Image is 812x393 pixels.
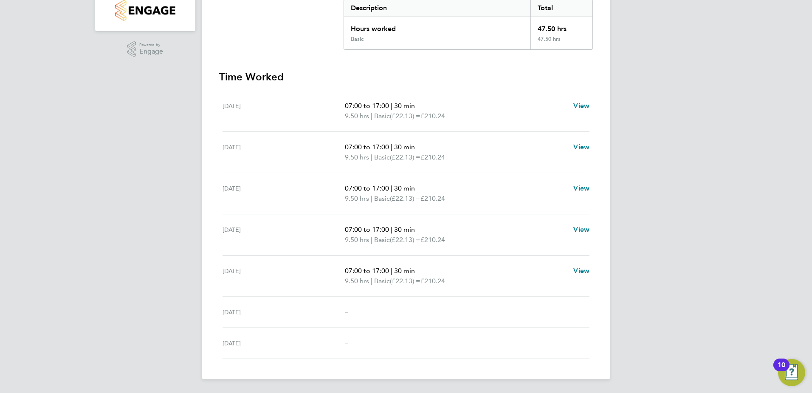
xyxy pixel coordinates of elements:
[345,308,348,316] span: –
[394,102,415,110] span: 30 min
[223,338,345,348] div: [DATE]
[345,102,389,110] span: 07:00 to 17:00
[127,41,164,57] a: Powered byEngage
[394,143,415,151] span: 30 min
[573,266,589,276] a: View
[390,153,420,161] span: (£22.13) =
[420,236,445,244] span: £210.24
[374,111,390,121] span: Basic
[345,194,369,202] span: 9.50 hrs
[391,267,392,275] span: |
[394,267,415,275] span: 30 min
[394,225,415,234] span: 30 min
[371,112,372,120] span: |
[390,277,420,285] span: (£22.13) =
[573,102,589,110] span: View
[530,36,592,49] div: 47.50 hrs
[344,17,530,36] div: Hours worked
[223,142,345,162] div: [DATE]
[778,359,805,386] button: Open Resource Center, 10 new notifications
[778,365,785,376] div: 10
[139,41,163,48] span: Powered by
[394,184,415,192] span: 30 min
[223,225,345,245] div: [DATE]
[351,36,364,43] div: Basic
[371,236,372,244] span: |
[371,277,372,285] span: |
[345,225,389,234] span: 07:00 to 17:00
[345,267,389,275] span: 07:00 to 17:00
[420,194,445,202] span: £210.24
[573,143,589,151] span: View
[573,225,589,235] a: View
[223,266,345,286] div: [DATE]
[345,236,369,244] span: 9.50 hrs
[390,112,420,120] span: (£22.13) =
[374,194,390,204] span: Basic
[345,277,369,285] span: 9.50 hrs
[223,307,345,317] div: [DATE]
[530,17,592,36] div: 47.50 hrs
[391,143,392,151] span: |
[223,101,345,121] div: [DATE]
[219,70,593,84] h3: Time Worked
[420,112,445,120] span: £210.24
[345,184,389,192] span: 07:00 to 17:00
[223,183,345,204] div: [DATE]
[420,277,445,285] span: £210.24
[345,112,369,120] span: 9.50 hrs
[374,152,390,162] span: Basic
[573,225,589,234] span: View
[420,153,445,161] span: £210.24
[573,184,589,192] span: View
[390,194,420,202] span: (£22.13) =
[345,143,389,151] span: 07:00 to 17:00
[139,48,163,55] span: Engage
[573,101,589,111] a: View
[371,194,372,202] span: |
[391,225,392,234] span: |
[573,183,589,194] a: View
[573,142,589,152] a: View
[371,153,372,161] span: |
[345,339,348,347] span: –
[374,276,390,286] span: Basic
[391,102,392,110] span: |
[391,184,392,192] span: |
[345,153,369,161] span: 9.50 hrs
[573,267,589,275] span: View
[374,235,390,245] span: Basic
[390,236,420,244] span: (£22.13) =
